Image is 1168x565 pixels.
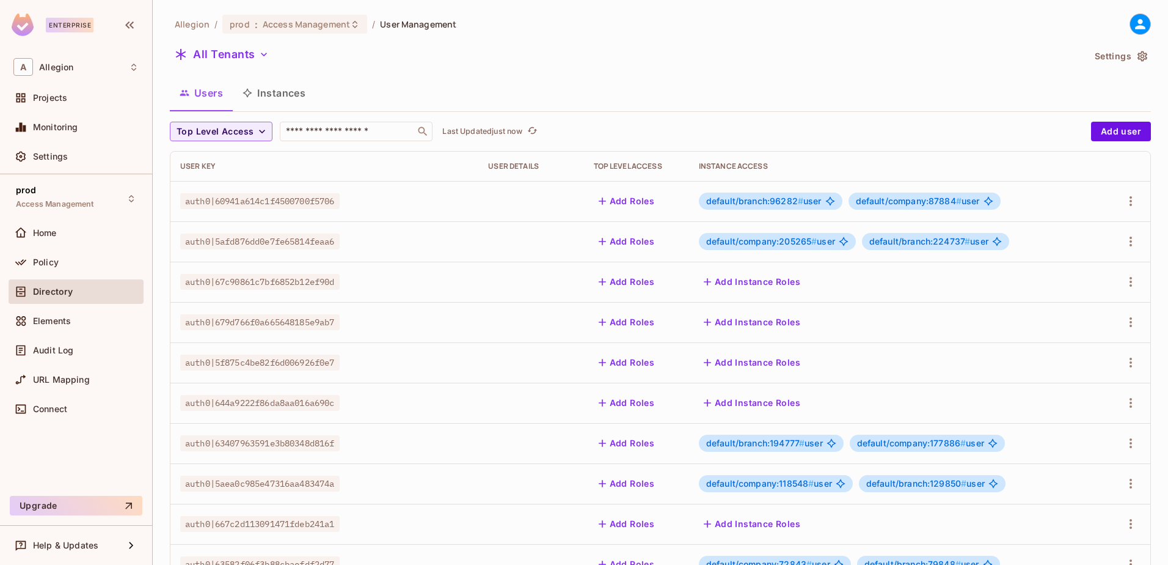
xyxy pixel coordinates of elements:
button: Add Instance Roles [699,353,805,372]
span: Access Management [16,199,94,209]
span: default/company:205265 [706,236,817,246]
span: Audit Log [33,345,73,355]
span: Workspace: Allegion [39,62,73,72]
span: Click to refresh data [522,124,539,139]
button: Add Roles [594,232,660,251]
button: Add Roles [594,191,660,211]
span: # [799,438,805,448]
button: Add Instance Roles [699,514,805,534]
span: prod [16,185,37,195]
span: # [798,196,803,206]
span: default/branch:96282 [706,196,803,206]
span: auth0|63407963591e3b80348d816f [180,435,340,451]
span: Top Level Access [177,124,254,139]
span: user [856,196,980,206]
p: Last Updated just now [442,127,522,136]
span: Policy [33,257,59,267]
span: user [706,196,822,206]
button: Add Roles [594,393,660,413]
span: Connect [33,404,67,414]
span: : [254,20,258,29]
button: Add Roles [594,353,660,372]
span: Monitoring [33,122,78,132]
span: user [706,438,823,448]
span: auth0|5afd876dd0e7fe65814feaa6 [180,234,340,249]
span: # [960,438,966,448]
span: A [13,58,33,76]
span: URL Mapping [33,375,90,385]
span: User Management [380,18,456,30]
span: # [961,478,966,489]
span: # [956,196,962,206]
span: auth0|60941a614c1f4500700f5706 [180,193,340,209]
span: Access Management [263,18,350,30]
span: default/branch:224737 [869,236,970,246]
div: User Details [488,161,574,171]
button: Add Roles [594,514,660,534]
span: Elements [33,316,71,326]
button: Add Roles [594,272,660,292]
img: SReyMgAAAABJRU5ErkJggg== [12,13,34,36]
button: Add user [1091,122,1151,141]
span: user [706,237,835,246]
button: All Tenants [170,45,274,64]
span: the active workspace [175,18,210,30]
span: auth0|667c2d113091471fdeb241a1 [180,516,340,532]
span: default/company:177886 [857,438,966,448]
span: Home [33,228,57,238]
span: auth0|679d766f0a665648185e9ab7 [180,314,340,330]
span: user [869,237,988,246]
span: default/branch:129850 [866,478,966,489]
span: auth0|644a9222f86da8aa016a690c [180,395,340,411]
div: User Key [180,161,469,171]
li: / [214,18,217,30]
span: # [811,236,817,246]
span: Settings [33,152,68,161]
span: prod [230,18,250,30]
button: Add Roles [594,434,660,453]
span: user [857,438,984,448]
span: Projects [33,93,67,103]
button: Add Instance Roles [699,272,805,292]
div: Top Level Access [594,161,679,171]
span: Help & Updates [33,541,98,550]
span: default/company:87884 [856,196,962,206]
span: # [808,478,814,489]
button: Add Roles [594,474,660,493]
button: Top Level Access [170,122,272,141]
span: auth0|67c90861c7bf6852b12ef90d [180,274,340,290]
span: default/branch:194777 [706,438,805,448]
span: Directory [33,287,73,297]
span: auth0|5f875c4be82f6d006926f0e7 [180,355,340,371]
span: auth0|5aea0c985e47316aa483474a [180,476,340,492]
button: refresh [525,124,539,139]
button: Settings [1090,46,1151,66]
span: default/company:118548 [706,478,814,489]
button: Instances [233,78,315,108]
div: Enterprise [46,18,93,32]
button: Add Instance Roles [699,312,805,332]
span: user [706,479,832,489]
span: # [965,236,970,246]
span: refresh [527,125,538,138]
button: Users [170,78,233,108]
span: user [866,479,985,489]
button: Upgrade [10,496,142,515]
button: Add Instance Roles [699,393,805,413]
button: Add Roles [594,312,660,332]
div: Instance Access [699,161,1096,171]
li: / [372,18,375,30]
